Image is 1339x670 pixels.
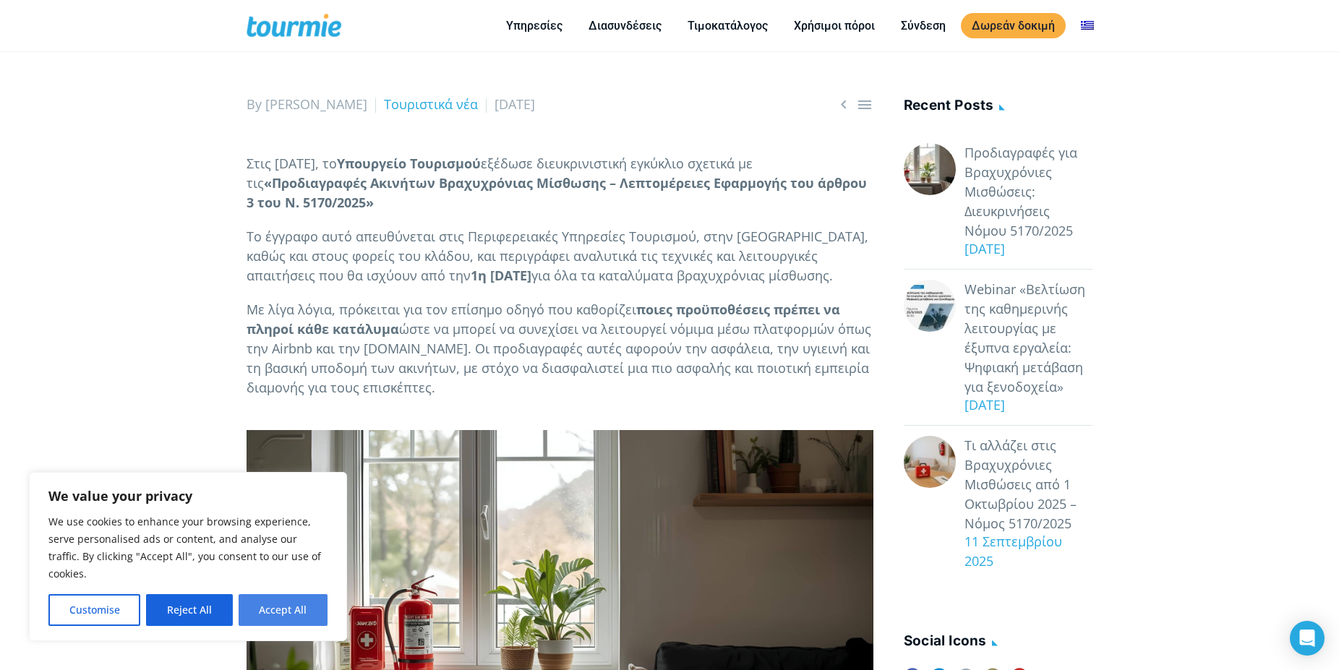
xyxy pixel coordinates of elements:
[146,594,232,626] button: Reject All
[247,95,367,113] span: By [PERSON_NAME]
[48,487,328,504] p: We value your privacy
[247,174,867,211] strong: «Προδιαγραφές Ακινήτων Βραχυχρόνιας Μίσθωσης – Λεπτομέρειες Εφαρμογής του άρθρου 3 του Ν. 5170/2025»
[835,95,852,113] span: Previous post
[247,301,840,338] strong: ποιες προϋποθέσεις πρέπει να πληροί κάθε κατάλυμα
[964,143,1092,241] a: Προδιαγραφές για Βραχυχρόνιες Μισθώσεις: Διευκρινήσεις Νόμου 5170/2025
[337,155,481,172] strong: Υπουργείο Τουρισμού
[48,594,140,626] button: Customise
[471,267,531,284] strong: 1η [DATE]
[956,532,1092,571] div: 11 Σεπτεμβρίου 2025
[239,594,328,626] button: Accept All
[964,436,1092,533] a: Τι αλλάζει στις Βραχυχρόνιες Μισθώσεις από 1 Οκτωβρίου 2025 – Νόμος 5170/2025
[961,13,1066,38] a: Δωρεάν δοκιμή
[964,280,1092,397] a: Webinar «Βελτίωση της καθημερινής λειτουργίας με έξυπνα εργαλεία: Ψηφιακή μετάβαση για ξενοδοχεία»
[247,300,873,398] p: Με λίγα λόγια, πρόκειται για τον επίσημο οδηγό που καθορίζει ώστε να μπορεί να συνεχίσει να λειτο...
[890,17,957,35] a: Σύνδεση
[904,630,1092,654] h4: social icons
[835,95,852,113] a: 
[247,227,873,285] p: Το έγγραφο αυτό απευθύνεται στις Περιφερειακές Υπηρεσίες Τουρισμού, στην [GEOGRAPHIC_DATA], καθώς...
[904,95,1092,119] h4: Recent posts
[783,17,886,35] a: Χρήσιμοι πόροι
[956,239,1092,259] div: [DATE]
[578,17,672,35] a: Διασυνδέσεις
[384,95,478,113] a: Τουριστικά νέα
[956,395,1092,415] div: [DATE]
[856,95,873,113] a: 
[247,154,873,212] p: Στις [DATE], το εξέδωσε διευκρινιστική εγκύκλιο σχετικά με τις
[495,17,573,35] a: Υπηρεσίες
[48,513,328,583] p: We use cookies to enhance your browsing experience, serve personalised ads or content, and analys...
[1290,621,1325,656] div: Open Intercom Messenger
[677,17,779,35] a: Τιμοκατάλογος
[495,95,535,113] span: [DATE]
